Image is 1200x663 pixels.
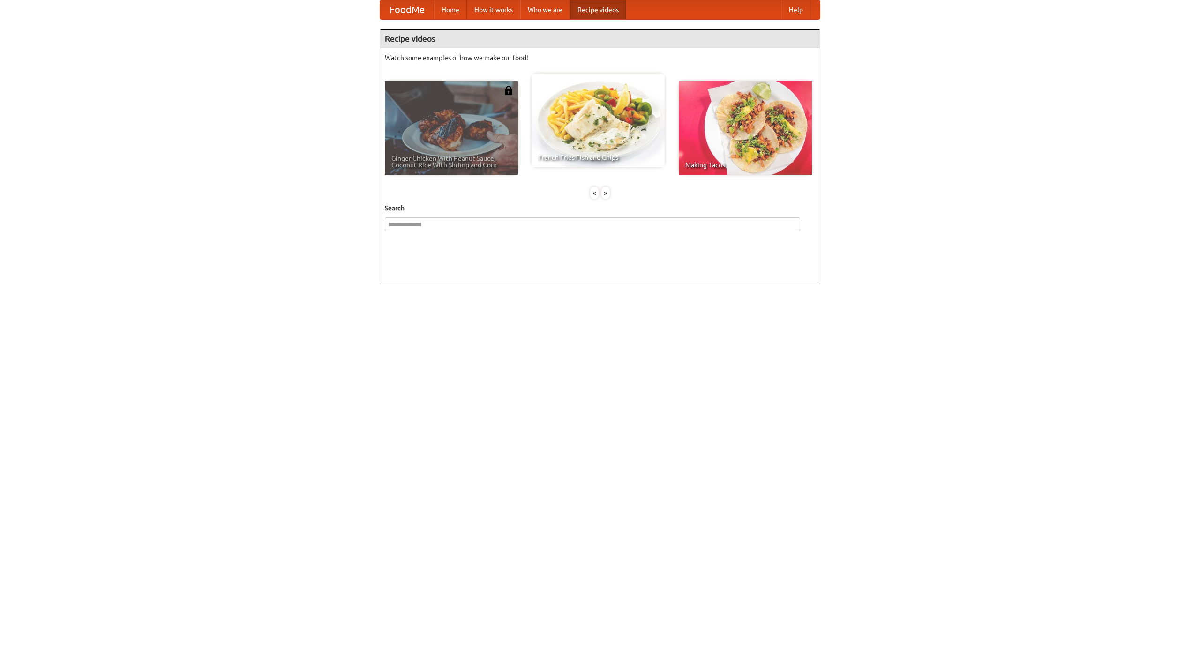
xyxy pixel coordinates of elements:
div: » [601,187,610,199]
a: Help [781,0,810,19]
span: French Fries Fish and Chips [538,154,658,161]
h5: Search [385,203,815,213]
h4: Recipe videos [380,30,820,48]
a: French Fries Fish and Chips [532,74,665,167]
a: How it works [467,0,520,19]
a: Home [434,0,467,19]
div: « [590,187,599,199]
a: Making Tacos [679,81,812,175]
a: FoodMe [380,0,434,19]
span: Making Tacos [685,162,805,168]
a: Recipe videos [570,0,626,19]
a: Who we are [520,0,570,19]
p: Watch some examples of how we make our food! [385,53,815,62]
img: 483408.png [504,86,513,95]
